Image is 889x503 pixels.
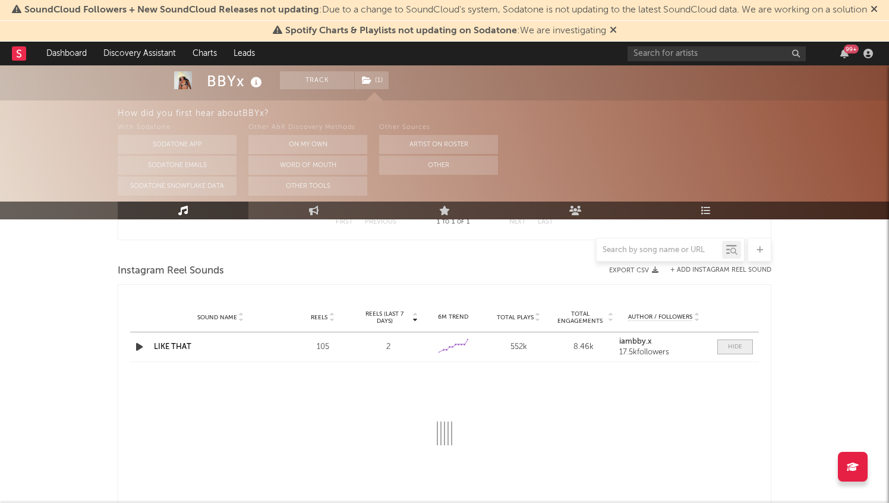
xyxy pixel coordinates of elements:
[619,348,708,357] div: 17.5k followers
[38,42,95,65] a: Dashboard
[118,121,237,135] div: With Sodatone
[424,313,483,322] div: 6M Trend
[358,310,411,325] span: Reels (last 7 days)
[118,135,237,154] button: Sodatone App
[509,219,526,225] button: Next
[118,156,237,175] button: Sodatone Emails
[24,5,867,15] span: : Due to a change to SoundCloud's system, Sodatone is not updating to the latest SoundCloud data....
[844,45,859,54] div: 99 +
[379,135,498,154] button: Artist on Roster
[285,26,606,36] span: : We are investigating
[597,246,722,255] input: Search by song name or URL
[497,314,534,321] span: Total Plays
[95,42,184,65] a: Discovery Assistant
[365,219,396,225] button: Previous
[207,71,265,91] div: BBYx
[248,135,367,154] button: On My Own
[457,219,464,225] span: of
[184,42,225,65] a: Charts
[628,46,806,61] input: Search for artists
[225,42,263,65] a: Leads
[293,341,352,353] div: 105
[311,314,327,321] span: Reels
[840,49,849,58] button: 99+
[248,121,367,135] div: Other A&R Discovery Methods
[610,26,617,36] span: Dismiss
[628,313,692,321] span: Author / Followers
[489,341,548,353] div: 552k
[336,219,353,225] button: First
[554,341,614,353] div: 8.46k
[154,343,191,351] a: LIKE THAT
[118,106,889,121] div: How did you first hear about BBYx ?
[609,267,658,274] button: Export CSV
[248,156,367,175] button: Word Of Mouth
[538,219,553,225] button: Last
[358,341,418,353] div: 2
[554,310,607,325] span: Total Engagements
[118,264,224,278] span: Instagram Reel Sounds
[420,215,486,230] div: 1 1 1
[248,177,367,196] button: Other Tools
[670,267,771,273] button: + Add Instagram Reel Sound
[619,338,652,345] strong: iambby.x
[118,177,237,196] button: Sodatone Snowflake Data
[619,338,708,346] a: iambby.x
[355,71,389,89] button: (1)
[280,71,354,89] button: Track
[285,26,517,36] span: Spotify Charts & Playlists not updating on Sodatone
[442,219,449,225] span: to
[24,5,319,15] span: SoundCloud Followers + New SoundCloud Releases not updating
[871,5,878,15] span: Dismiss
[379,121,498,135] div: Other Sources
[354,71,389,89] span: ( 1 )
[379,156,498,175] button: Other
[197,314,237,321] span: Sound Name
[658,267,771,273] div: + Add Instagram Reel Sound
